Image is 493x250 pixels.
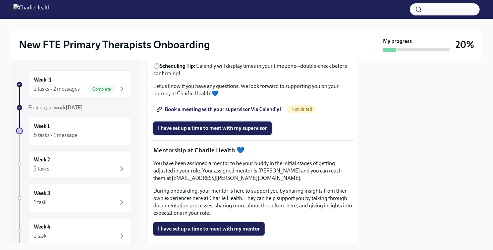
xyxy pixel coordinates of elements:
span: First day at work [28,104,83,111]
div: 1 task [34,199,47,206]
p: During onboarding, your mentor is here to support you by sharing insights from thier own experien... [153,187,353,217]
a: Book a meeting with your supervisor Via Calendly! [153,103,286,116]
div: 1 task [34,232,47,240]
a: Week 15 tasks • 1 message [16,117,131,145]
p: 🕒 : Calendly will display times in your time zone—double-check before confirming! [153,62,353,77]
span: Book a meeting with your supervisor Via Calendly! [158,106,281,113]
a: First day at work[DATE] [16,104,131,111]
a: Week 31 task [16,184,131,212]
strong: My progress [383,38,412,45]
button: I have set up a time to meet with my supervisor [153,121,272,135]
p: Let us know if you have any questions. We look forward to supporting you on your journey at Charl... [153,83,353,97]
strong: Scheduling Tip [160,63,194,69]
h6: Week 4 [34,223,50,231]
h6: Week 1 [34,122,50,130]
span: Not visited [287,107,316,112]
strong: [DATE] [66,104,83,111]
p: Mentorship at Charlie Health 💙 [153,146,353,155]
a: Week 22 tasks [16,150,131,179]
h6: Week 2 [34,156,50,163]
div: 5 tasks • 1 message [34,132,77,139]
p: You have been assigned a mentor to be your buddy in the initial stages of getting adjusted in you... [153,160,353,182]
h3: 20% [455,39,474,51]
h6: Week -1 [34,76,51,84]
div: 2 tasks [34,165,49,172]
a: Week 41 task [16,217,131,246]
span: Complete [88,87,115,92]
span: I have set up a time to meet with my mentor [158,226,260,232]
a: Week -12 tasks • 2 messagesComplete [16,70,131,99]
img: CharlieHealth [13,4,51,15]
span: I have set up a time to meet with my supervisor [158,125,267,132]
div: 2 tasks • 2 messages [34,85,80,93]
h6: Week 3 [34,190,50,197]
h2: New FTE Primary Therapists Onboarding [19,38,210,51]
button: I have set up a time to meet with my mentor [153,222,265,236]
